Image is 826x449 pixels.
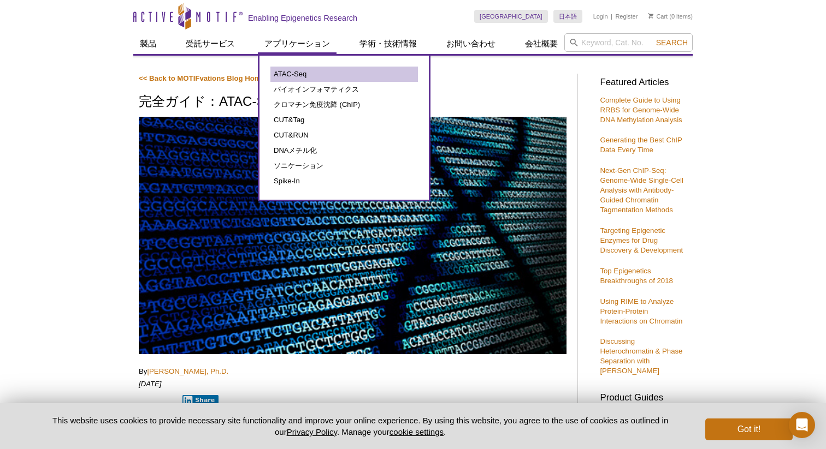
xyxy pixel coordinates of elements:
p: This website uses cookies to provide necessary site functionality and improve your online experie... [33,415,687,438]
a: CUT&RUN [270,128,418,143]
a: Cart [648,13,668,20]
a: CUT&Tag [270,112,418,128]
iframe: X Post Button [139,394,175,405]
a: 学術・技術情報 [353,33,423,54]
a: 会社概要 [518,33,564,54]
input: Keyword, Cat. No. [564,33,693,52]
div: Open Intercom Messenger [789,412,815,438]
img: Your Cart [648,13,653,19]
h2: Enabling Epigenetics Research [248,13,357,23]
a: Targeting Epigenetic Enzymes for Drug Discovery & Development [600,226,683,254]
a: 製品 [133,33,163,54]
a: Using RIME to Analyze Protein-Protein Interactions on Chromatin [600,297,682,325]
a: 日本語 [553,10,582,23]
button: Share [182,395,219,406]
a: Register [615,13,638,20]
h1: 完全ガイド：ATAC-Seqの理解と使用法 [139,94,567,110]
li: (0 items) [648,10,693,23]
em: [DATE] [139,380,162,388]
a: 受託サービス [179,33,241,54]
span: Search [656,38,688,47]
a: Generating the Best ChIP Data Every Time [600,136,682,154]
a: << Back to MOTIFvations Blog Home Page [139,74,284,82]
button: Search [653,38,691,47]
a: Top Epigenetics Breakthroughs of 2018 [600,267,672,285]
a: Next-Gen ChIP-Seq: Genome-Wide Single-Cell Analysis with Antibody-Guided Chromatin Tagmentation M... [600,166,683,214]
a: DNAメチル化 [270,143,418,158]
a: [GEOGRAPHIC_DATA] [474,10,548,23]
img: ATAC-Seq [139,117,567,354]
a: Discussing Heterochromatin & Phase Separation with [PERSON_NAME] [600,337,682,375]
a: Privacy Policy [287,427,337,436]
a: バイオインフォマティクス [270,82,418,97]
h3: Product Guides [600,387,687,403]
li: | [611,10,612,23]
a: アプリケーション [258,33,337,54]
a: ATAC-Seq [270,67,418,82]
p: By [139,367,567,376]
a: お問い合わせ [440,33,502,54]
a: Spike-In [270,173,418,189]
a: クロマチン免疫沈降 (ChIP) [270,97,418,112]
a: [PERSON_NAME], Ph.D. [147,367,228,375]
a: ソニケーション [270,158,418,173]
a: Complete Guide to Using RRBS for Genome-Wide DNA Methylation Analysis [600,96,682,124]
a: Login [593,13,608,20]
h3: Featured Articles [600,78,687,87]
button: cookie settings [390,427,444,436]
button: Got it! [705,418,793,440]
